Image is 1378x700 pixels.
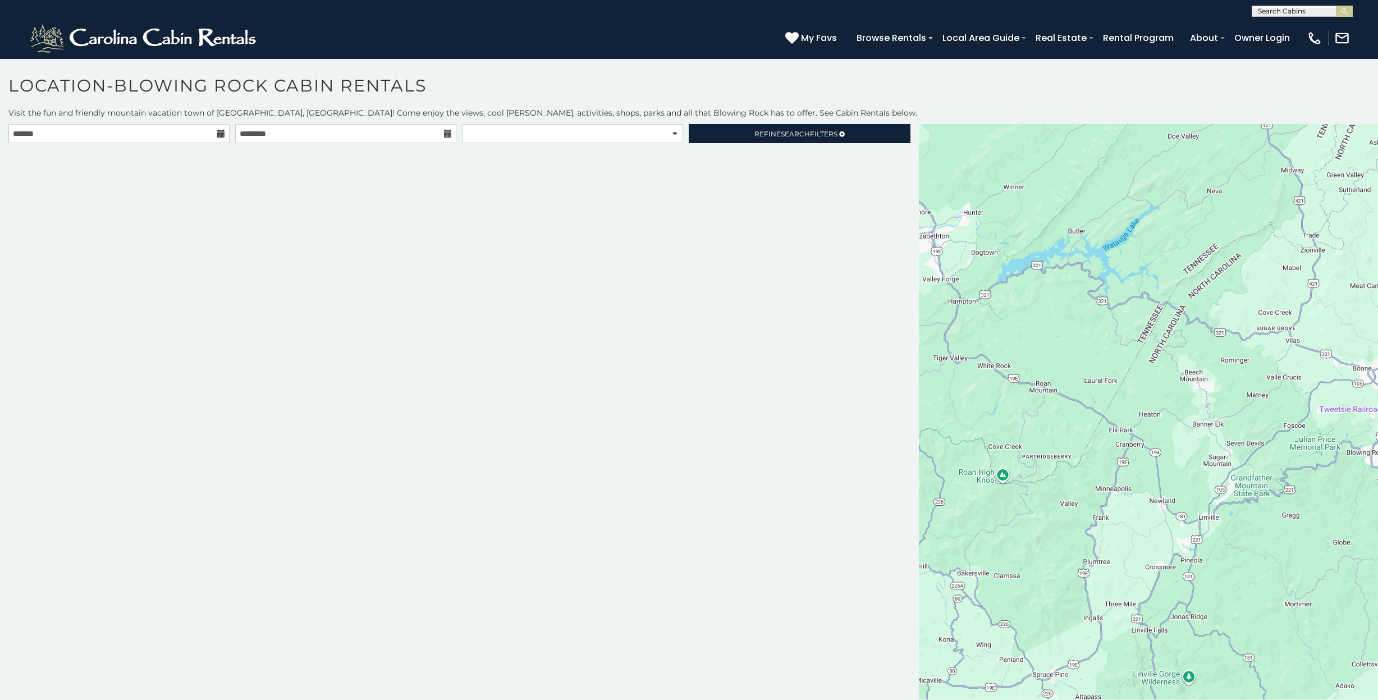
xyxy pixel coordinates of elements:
a: My Favs [785,31,840,45]
a: Owner Login [1229,28,1295,48]
img: mail-regular-white.png [1334,30,1350,46]
img: White-1-2.png [28,21,261,55]
a: Rental Program [1097,28,1179,48]
a: About [1184,28,1224,48]
a: Local Area Guide [937,28,1025,48]
span: Refine Filters [754,130,837,138]
img: phone-regular-white.png [1307,30,1322,46]
a: Browse Rentals [851,28,932,48]
span: My Favs [801,31,837,45]
a: RefineSearchFilters [689,124,910,143]
a: Real Estate [1030,28,1092,48]
span: Search [781,130,810,138]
